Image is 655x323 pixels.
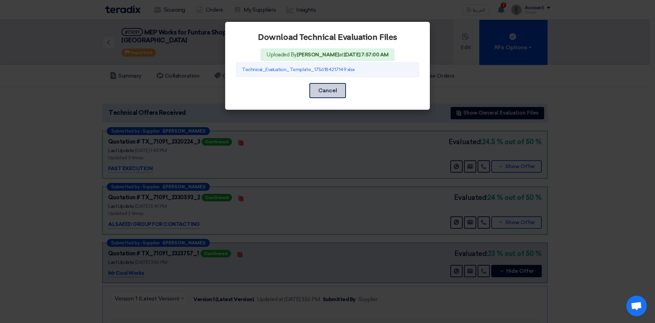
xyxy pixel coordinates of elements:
b: [PERSON_NAME] [297,52,339,58]
h2: Download Technical Evaluation Files [236,33,419,42]
span: Uploaded By at [261,49,394,61]
b: [DATE] 7:57:00 AM [344,52,389,58]
button: Cancel [309,83,346,98]
a: Open chat [626,296,647,316]
a: Technical_Evaluation_Template_1756184217149.xlsx [242,67,355,72]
